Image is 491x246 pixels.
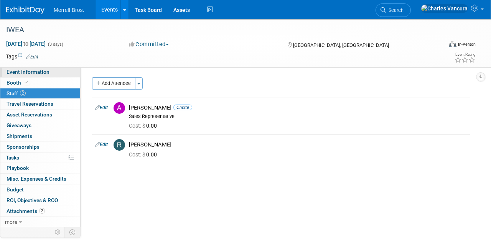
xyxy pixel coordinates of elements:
div: Event Format [407,40,476,52]
span: [GEOGRAPHIC_DATA], [GEOGRAPHIC_DATA] [293,42,389,48]
a: Shipments [0,131,80,141]
a: more [0,217,80,227]
span: Tasks [6,155,19,161]
a: Attachments2 [0,206,80,216]
a: Travel Reservations [0,99,80,109]
a: Misc. Expenses & Credits [0,174,80,184]
span: (3 days) [47,42,63,47]
a: Edit [26,54,38,60]
div: Event Rating [455,53,475,57]
a: Staff2 [0,88,80,99]
span: Staff [7,90,26,96]
span: Budget [7,186,24,193]
a: Search [376,3,411,17]
i: Booth reservation complete [25,80,28,85]
a: Tasks [0,153,80,163]
span: Shipments [7,133,32,139]
span: 0.00 [129,151,160,158]
span: to [22,41,30,47]
span: ROI, Objectives & ROO [7,197,58,203]
a: Edit [95,105,108,110]
span: Sponsorships [7,144,40,150]
a: Giveaways [0,120,80,131]
span: Attachments [7,208,45,214]
span: 0.00 [129,123,160,129]
img: Charles Vancura [421,4,468,13]
span: Giveaways [7,122,31,128]
img: Format-Inperson.png [449,41,456,47]
span: Search [386,7,404,13]
span: Misc. Expenses & Credits [7,176,66,182]
span: Merrell Bros. [54,7,84,13]
div: [PERSON_NAME] [129,104,467,111]
a: ROI, Objectives & ROO [0,195,80,206]
span: Onsite [173,105,192,110]
span: Event Information [7,69,49,75]
span: Cost: $ [129,123,146,129]
span: Travel Reservations [7,101,53,107]
span: 2 [39,208,45,214]
a: Booth [0,78,80,88]
a: Event Information [0,67,80,77]
td: Personalize Event Tab Strip [51,227,65,237]
span: [DATE] [DATE] [6,40,46,47]
img: R.jpg [114,139,125,151]
img: A.jpg [114,102,125,114]
div: Sales Representative [129,113,467,120]
img: ExhibitDay [6,7,44,14]
td: Tags [6,53,38,60]
span: Booth [7,80,30,86]
span: Asset Reservations [7,111,52,118]
a: Asset Reservations [0,110,80,120]
span: Playbook [7,165,29,171]
span: more [5,219,17,225]
span: Cost: $ [129,151,146,158]
div: In-Person [458,42,476,47]
button: Committed [126,40,172,48]
a: Budget [0,184,80,195]
a: Sponsorships [0,142,80,152]
a: Playbook [0,163,80,173]
button: Add Attendee [92,77,135,90]
div: IWEA [3,23,435,37]
td: Toggle Event Tabs [65,227,81,237]
div: [PERSON_NAME] [129,141,467,148]
a: Edit [95,142,108,147]
span: 2 [20,90,26,96]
